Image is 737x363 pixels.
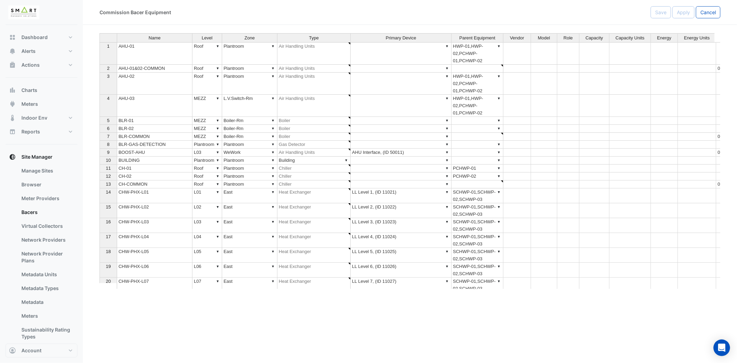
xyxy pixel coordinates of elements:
[444,218,450,225] div: ▼
[192,73,222,95] td: Roof
[21,128,40,135] span: Reports
[277,248,351,263] td: Heat Exchanger
[351,218,452,233] td: LL Level 3, (ID 11023)
[117,173,192,180] td: CH-02
[277,117,351,125] td: Boiler
[496,117,502,124] div: ▼
[452,233,503,248] td: SCHWP-01,SCHWP-02,SCHWP-03
[192,278,222,292] td: L07
[16,178,77,192] a: Browser
[270,203,276,211] div: ▼
[6,44,77,58] button: Alerts
[9,62,16,68] app-icon: Actions
[270,180,276,188] div: ▼
[9,114,16,121] app-icon: Indoor Env
[215,125,220,132] div: ▼
[16,233,77,247] a: Network Providers
[496,73,502,80] div: ▼
[696,6,720,18] button: Cancel
[106,219,111,224] span: 16
[192,263,222,278] td: L06
[277,233,351,248] td: Heat Exchanger
[117,165,192,173] td: CH-01
[496,43,502,50] div: ▼
[16,295,77,309] a: Metadata
[16,164,77,178] a: Manage Sites
[277,73,351,95] td: Air Handling Units
[270,125,276,132] div: ▼
[21,153,53,160] span: Site Manager
[215,165,220,172] div: ▼
[444,188,450,196] div: ▼
[106,249,111,254] span: 18
[496,233,502,240] div: ▼
[270,248,276,255] div: ▼
[444,117,450,124] div: ▼
[6,125,77,139] button: Reports
[657,36,671,40] span: Energy
[277,165,351,173] td: Chiller
[9,101,16,108] app-icon: Meters
[496,218,502,225] div: ▼
[444,263,450,270] div: ▼
[192,117,222,125] td: MEZZ
[452,95,503,117] td: HWP-01,HWP-02,PCHWP-01,PCHWP-02
[215,218,220,225] div: ▼
[444,157,450,164] div: ▼
[192,218,222,233] td: L03
[222,42,277,65] td: Plantroom
[117,65,192,73] td: AHU-01&02-COMMON
[21,62,40,68] span: Actions
[222,73,277,95] td: Plantroom
[21,347,41,354] span: Account
[277,263,351,278] td: Heat Exchanger
[215,65,220,72] div: ▼
[351,233,452,248] td: LL Level 4, (ID 11024)
[9,34,16,41] app-icon: Dashboard
[107,142,110,147] span: 8
[222,188,277,203] td: East
[117,203,192,218] td: CHW-PHX-L02
[270,218,276,225] div: ▼
[149,36,161,40] span: Name
[351,149,452,157] td: AHU Interface, (ID 50011)
[192,173,222,180] td: Roof
[9,48,16,55] app-icon: Alerts
[215,43,220,50] div: ▼
[117,125,192,133] td: BLR-02
[117,180,192,188] td: CH-COMMON
[444,141,450,148] div: ▼
[215,248,220,255] div: ▼
[106,264,111,269] span: 19
[222,248,277,263] td: East
[16,247,77,268] a: Network Provider Plans
[6,83,77,97] button: Charts
[270,233,276,240] div: ▼
[270,65,276,72] div: ▼
[215,263,220,270] div: ▼
[106,158,111,163] span: 10
[16,205,77,219] a: Bacers
[117,157,192,165] td: BUILDING
[277,173,351,180] td: Chiller
[215,117,220,124] div: ▼
[107,150,110,155] span: 9
[277,203,351,218] td: Heat Exchanger
[9,153,16,160] app-icon: Site Manager
[444,165,450,172] div: ▼
[444,233,450,240] div: ▼
[117,248,192,263] td: CHW-PHX-L05
[107,96,110,101] span: 4
[444,203,450,211] div: ▼
[117,278,192,292] td: CHW-PHX-L07
[444,73,450,80] div: ▼
[100,9,171,16] div: Commission Bacer Equipment
[564,36,573,40] span: Role
[192,133,222,141] td: MEZZ
[245,36,255,40] span: Zone
[215,188,220,196] div: ▼
[351,263,452,278] td: LL Level 6, (ID 11026)
[496,173,502,180] div: ▼
[192,157,222,165] td: Plantroom
[222,133,277,141] td: Boiler-Rm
